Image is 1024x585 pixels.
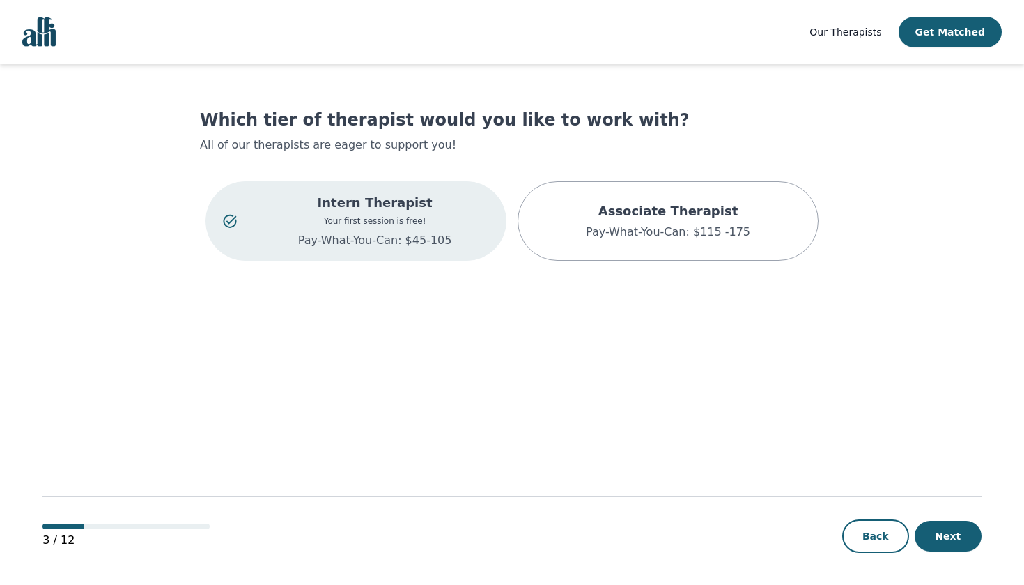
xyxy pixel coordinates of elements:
[200,137,824,153] p: All of our therapists are eager to support you!
[809,26,881,38] span: Our Therapists
[261,193,489,213] p: Intern Therapist
[586,202,750,221] p: Associate Therapist
[42,532,210,549] p: 3 / 12
[586,224,750,241] p: Pay-What-You-Can: $115 -175
[261,215,489,227] p: Your first session is free!
[842,519,909,553] button: Back
[899,17,1002,47] button: Get Matched
[915,521,982,552] button: Next
[200,109,824,131] h1: Which tier of therapist would you like to work with?
[261,232,489,249] p: Pay-What-You-Can: $45-105
[22,17,56,47] img: alli logo
[809,24,881,40] a: Our Therapists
